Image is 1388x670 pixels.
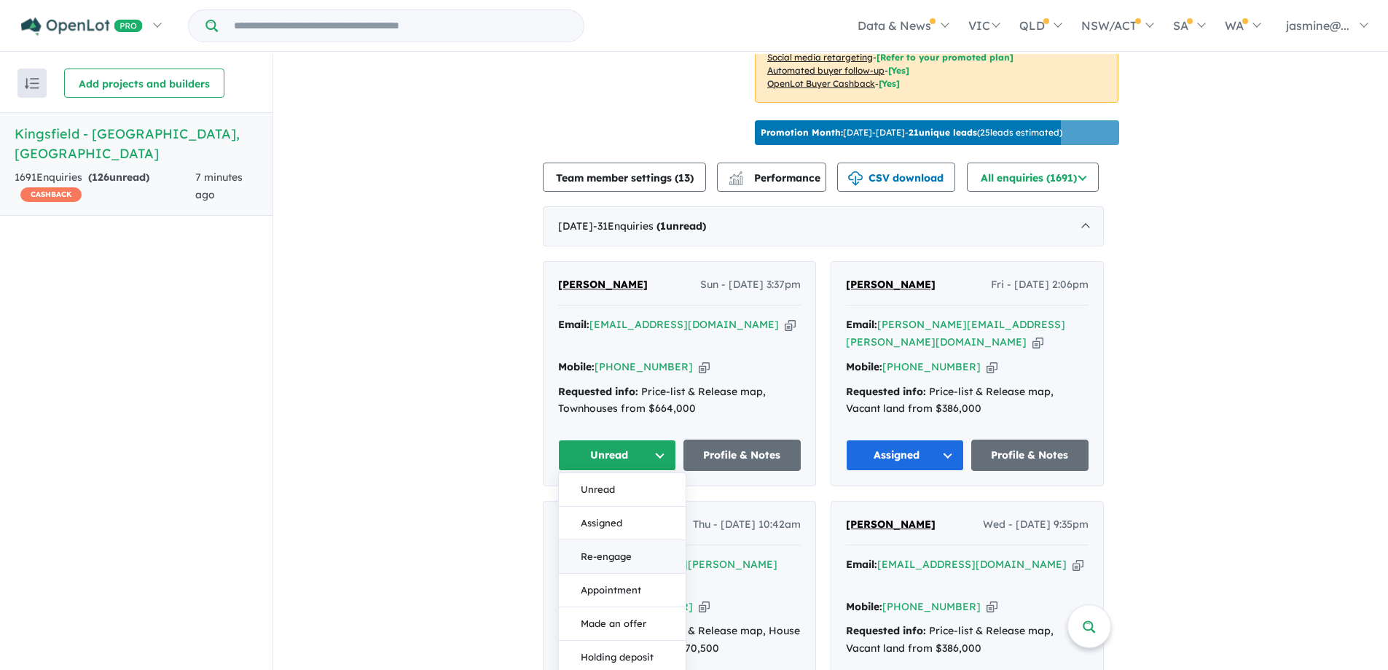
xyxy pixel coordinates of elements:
a: [PHONE_NUMBER] [882,600,981,613]
button: Copy [785,317,796,332]
strong: Email: [846,318,877,331]
div: Price-list & Release map, Vacant land from $386,000 [846,383,1089,418]
img: sort.svg [25,78,39,89]
button: Copy [987,599,997,615]
strong: ( unread) [656,219,706,233]
span: [PERSON_NAME] [846,278,936,291]
strong: Mobile: [846,600,882,613]
span: Thu - [DATE] 10:42am [693,516,801,534]
strong: ( unread) [88,171,149,184]
span: 13 [678,171,690,184]
span: CASHBACK [20,187,82,202]
span: 1 [660,219,666,233]
button: Unread [558,440,676,471]
strong: Email: [558,318,589,331]
button: Assigned [559,507,686,540]
span: Sun - [DATE] 3:37pm [700,276,801,294]
a: [PERSON_NAME] [558,276,648,294]
a: [EMAIL_ADDRESS][DOMAIN_NAME] [589,318,779,331]
span: [Yes] [888,65,909,76]
button: Copy [699,359,710,375]
b: 21 unique leads [909,127,977,138]
a: Profile & Notes [971,440,1089,471]
span: [PERSON_NAME] [558,278,648,291]
button: Unread [559,473,686,507]
div: 1691 Enquir ies [15,169,195,204]
span: Wed - [DATE] 9:35pm [983,516,1089,534]
img: download icon [848,171,863,186]
span: Performance [731,171,820,184]
button: Appointment [559,574,686,607]
h5: Kingsfield - [GEOGRAPHIC_DATA] , [GEOGRAPHIC_DATA] [15,124,258,163]
button: Made an offer [559,607,686,641]
div: [DATE] [543,206,1104,247]
a: [PERSON_NAME] [846,516,936,534]
span: [PERSON_NAME] [846,518,936,531]
button: Re-engage [559,540,686,574]
button: Copy [699,599,710,615]
strong: Requested info: [846,385,926,398]
a: [PHONE_NUMBER] [595,360,693,373]
b: Promotion Month: [761,127,843,138]
button: Performance [717,163,826,192]
strong: Mobile: [846,360,882,373]
img: line-chart.svg [729,171,742,179]
div: Price-list & Release map, Vacant land from $386,000 [846,623,1089,658]
strong: Requested info: [846,624,926,637]
span: jasmine@... [1286,18,1349,33]
button: Team member settings (13) [543,163,706,192]
a: [EMAIL_ADDRESS][DOMAIN_NAME] [877,558,1067,571]
u: Social media retargeting [767,52,873,63]
strong: Mobile: [558,360,595,373]
img: bar-chart.svg [729,176,743,185]
span: - 31 Enquir ies [593,219,706,233]
a: Profile & Notes [683,440,801,471]
span: 7 minutes ago [195,171,243,201]
input: Try estate name, suburb, builder or developer [221,10,581,42]
span: 126 [92,171,109,184]
button: CSV download [837,163,955,192]
button: Copy [1032,335,1043,350]
button: All enquiries (1691) [967,163,1099,192]
button: Copy [987,359,997,375]
div: Price-list & Release map, Townhouses from $664,000 [558,383,801,418]
a: [PERSON_NAME][EMAIL_ADDRESS][PERSON_NAME][DOMAIN_NAME] [846,318,1065,348]
button: Assigned [846,440,964,471]
strong: Requested info: [558,385,638,398]
strong: Email: [846,558,877,571]
u: OpenLot Buyer Cashback [767,78,875,89]
button: Add projects and builders [64,69,224,98]
span: Fri - [DATE] 2:06pm [991,276,1089,294]
a: [PERSON_NAME] [846,276,936,294]
a: [PHONE_NUMBER] [882,360,981,373]
u: Automated buyer follow-up [767,65,885,76]
span: [Refer to your promoted plan] [877,52,1013,63]
p: [DATE] - [DATE] - ( 25 leads estimated) [761,126,1062,139]
button: Copy [1073,557,1083,572]
span: [Yes] [879,78,900,89]
img: Openlot PRO Logo White [21,17,143,36]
